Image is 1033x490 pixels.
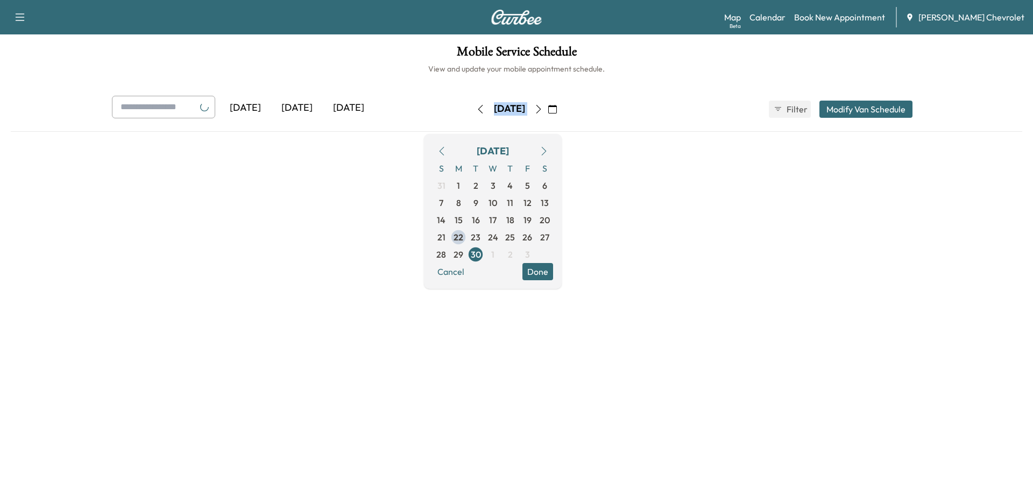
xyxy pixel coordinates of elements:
img: Curbee Logo [491,10,542,25]
button: Done [522,263,553,280]
span: 16 [472,214,480,226]
span: 30 [471,248,481,261]
span: 9 [473,196,478,209]
span: 7 [439,196,443,209]
span: W [484,160,501,177]
span: 2 [508,248,513,261]
div: [DATE] [323,96,374,120]
span: 23 [471,231,480,244]
span: 6 [542,179,547,192]
span: 26 [522,231,532,244]
span: S [536,160,553,177]
span: 12 [523,196,532,209]
span: 31 [437,179,445,192]
span: 28 [436,248,446,261]
span: 22 [454,231,463,244]
span: 19 [523,214,532,226]
span: M [450,160,467,177]
span: 2 [473,179,478,192]
div: Beta [730,22,741,30]
span: 27 [540,231,549,244]
span: S [433,160,450,177]
button: Modify Van Schedule [819,101,912,118]
span: 4 [507,179,513,192]
a: MapBeta [724,11,741,24]
span: 24 [488,231,498,244]
span: 15 [455,214,463,226]
div: [DATE] [220,96,271,120]
span: Filter [787,103,806,116]
a: Book New Appointment [794,11,885,24]
div: [DATE] [477,144,509,159]
span: 11 [507,196,513,209]
a: Calendar [749,11,786,24]
span: 25 [505,231,515,244]
div: [DATE] [271,96,323,120]
span: 29 [454,248,463,261]
span: 14 [437,214,445,226]
h1: Mobile Service Schedule [11,45,1022,63]
span: T [467,160,484,177]
button: Cancel [433,263,469,280]
span: 18 [506,214,514,226]
span: 3 [525,248,530,261]
span: [PERSON_NAME] Chevrolet [918,11,1024,24]
span: 17 [489,214,497,226]
h6: View and update your mobile appointment schedule. [11,63,1022,74]
span: 1 [491,248,494,261]
button: Filter [769,101,811,118]
span: F [519,160,536,177]
span: T [501,160,519,177]
span: 21 [437,231,445,244]
span: 10 [489,196,497,209]
span: 8 [456,196,461,209]
span: 5 [525,179,530,192]
span: 13 [541,196,549,209]
span: 20 [540,214,550,226]
span: 3 [491,179,496,192]
div: [DATE] [494,102,525,116]
span: 1 [457,179,460,192]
